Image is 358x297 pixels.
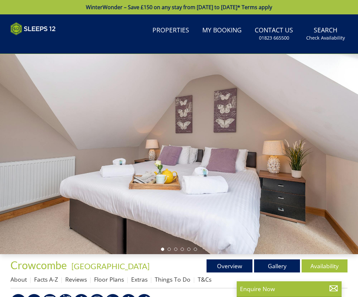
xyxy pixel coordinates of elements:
[7,39,76,45] iframe: Customer reviews powered by Trustpilot
[65,275,87,283] a: Reviews
[131,275,148,283] a: Extras
[252,23,296,44] a: Contact Us01823 665500
[10,259,67,271] span: Crowcombe
[302,259,348,272] a: Availability
[155,275,190,283] a: Things To Do
[150,23,192,38] a: Properties
[10,275,27,283] a: About
[304,23,348,44] a: SearchCheck Availability
[71,261,149,271] a: [GEOGRAPHIC_DATA]
[10,22,56,35] img: Sleeps 12
[10,259,69,271] a: Crowcombe
[207,259,252,272] a: Overview
[198,275,211,283] a: T&Cs
[306,35,345,41] small: Check Availability
[69,261,149,271] span: -
[94,275,124,283] a: Floor Plans
[240,285,338,293] p: Enquire Now
[200,23,244,38] a: My Booking
[34,275,58,283] a: Facts A-Z
[254,259,300,272] a: Gallery
[259,35,289,41] small: 01823 665500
